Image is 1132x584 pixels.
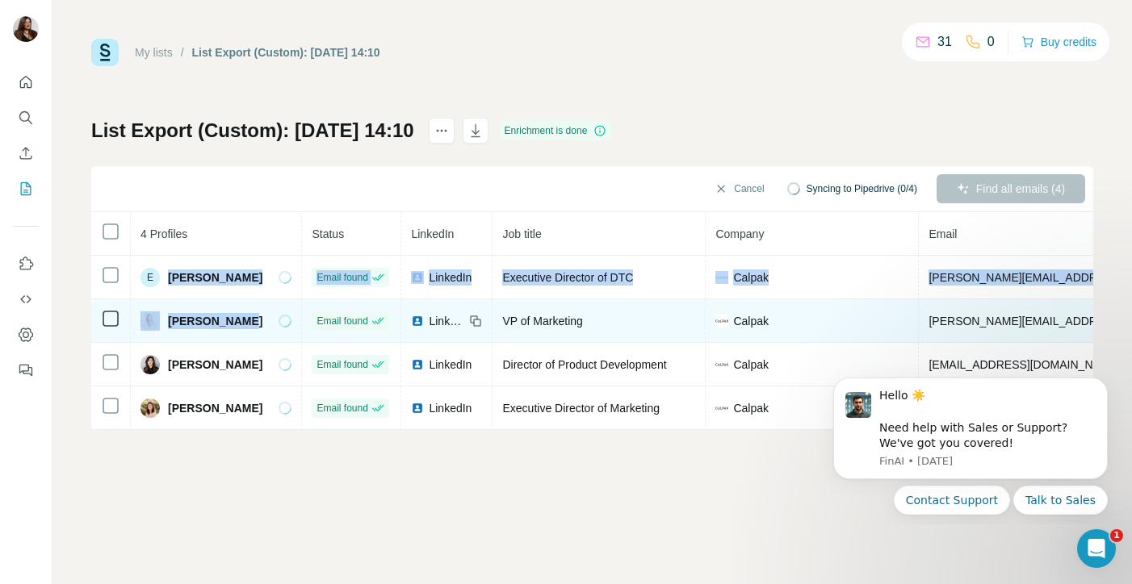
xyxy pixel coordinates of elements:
span: VP of Marketing [502,315,582,327]
span: Status [312,227,344,240]
span: Calpak [733,357,769,373]
span: [PERSON_NAME] [168,400,262,416]
span: [PERSON_NAME] [168,269,262,286]
button: Feedback [13,356,39,385]
span: [PERSON_NAME] [168,313,262,329]
span: LinkedIn [429,400,472,416]
span: Calpak [733,400,769,416]
img: LinkedIn logo [411,315,424,327]
img: Surfe Logo [91,39,119,66]
span: [PERSON_NAME] [168,357,262,373]
a: My lists [135,46,173,59]
button: Search [13,103,39,132]
img: Avatar [13,16,39,42]
span: Executive Director of DTC [502,271,633,284]
button: Enrich CSV [13,139,39,168]
li: / [181,44,184,60]
img: LinkedIn logo [411,358,424,371]
span: Company [715,227,764,240]
span: LinkedIn [411,227,454,240]
p: 31 [937,32,952,52]
span: LinkedIn [429,357,472,373]
button: Use Surfe API [13,285,39,314]
iframe: Intercom live chat [1077,529,1116,568]
span: Job title [502,227,541,240]
div: E [140,268,160,287]
div: Enrichment is done [500,121,612,140]
span: 4 Profiles [140,227,187,240]
p: 0 [987,32,995,52]
span: [EMAIL_ADDRESS][DOMAIN_NAME] [929,358,1120,371]
span: Calpak [733,313,769,329]
span: Email found [317,357,367,372]
img: Avatar [140,355,160,374]
div: List Export (Custom): [DATE] 14:10 [192,44,380,60]
span: Calpak [733,269,769,286]
img: company-logo [715,358,728,371]
button: Dashboard [13,320,39,349]
span: 1 [1110,529,1123,542]
img: Avatar [140,311,160,331]
h1: List Export (Custom): [DATE] 14:10 [91,118,414,144]
button: actions [429,118,455,144]
span: Email found [317,314,367,328]
img: company-logo [715,271,728,284]
span: Executive Director of Marketing [502,402,660,415]
button: Buy credits [1021,31,1096,53]
img: Avatar [140,398,160,418]
button: Use Surfe on LinkedIn [13,249,39,278]
iframe: Intercom notifications message [809,363,1132,524]
img: LinkedIn logo [411,271,424,284]
span: Director of Product Development [502,358,666,371]
span: Email found [317,270,367,285]
button: Cancel [703,174,775,203]
img: company-logo [715,402,728,415]
img: company-logo [715,315,728,327]
span: LinkedIn [429,269,472,286]
span: Email found [317,401,367,415]
span: Email [929,227,957,240]
span: LinkedIn [429,313,464,329]
img: LinkedIn logo [411,402,424,415]
span: Syncing to Pipedrive (0/4) [807,181,917,196]
button: Quick start [13,68,39,97]
button: My lists [13,174,39,203]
